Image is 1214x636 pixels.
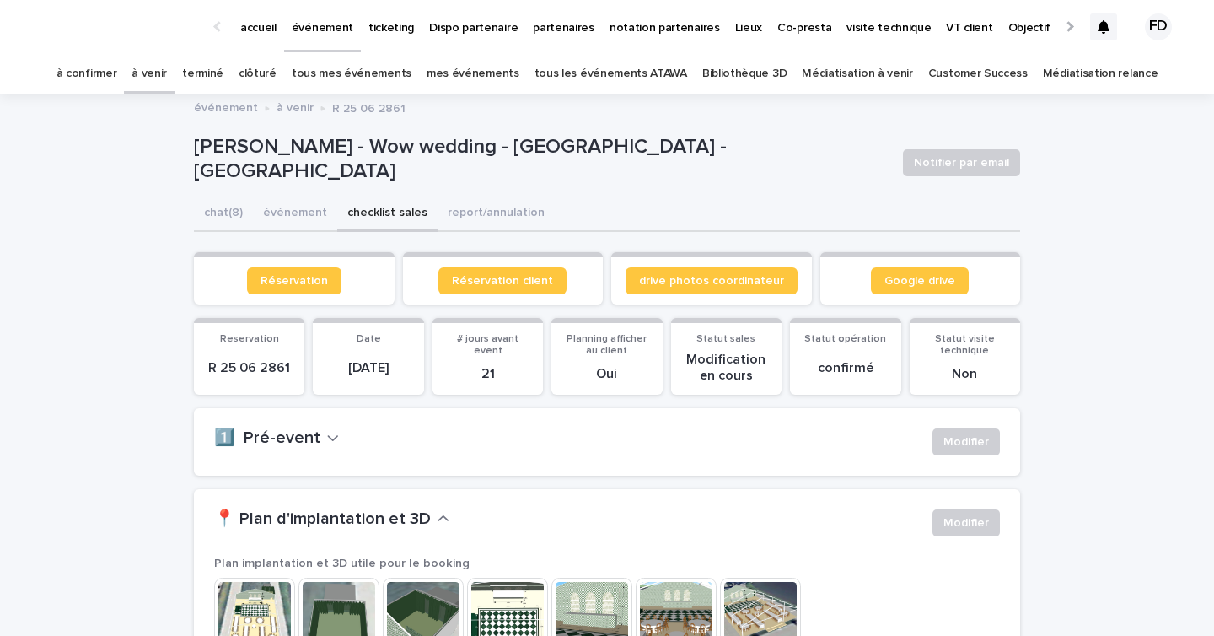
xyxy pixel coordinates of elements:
[194,97,258,116] a: événement
[56,54,117,94] a: à confirmer
[943,434,989,450] span: Modifier
[220,334,279,344] span: Reservation
[357,334,381,344] span: Date
[932,509,1000,536] button: Modifier
[337,197,438,232] button: checklist sales
[903,149,1020,176] button: Notifier par email
[932,428,1000,455] button: Modifier
[681,352,771,384] p: Modification en cours
[561,366,652,382] p: Oui
[277,97,314,116] a: à venir
[292,54,411,94] a: tous mes événements
[639,275,784,287] span: drive photos coordinateur
[261,275,328,287] span: Réservation
[804,334,886,344] span: Statut opération
[696,334,755,344] span: Statut sales
[182,54,223,94] a: terminé
[438,267,567,294] a: Réservation client
[214,428,320,449] h2: 1️⃣ Pré-event
[214,509,449,530] button: 📍 Plan d'implantation et 3D
[34,10,197,44] img: Ls34BcGeRexTGTNfXpUC
[800,360,890,376] p: confirmé
[626,267,798,294] a: drive photos coordinateur
[253,197,337,232] button: événement
[332,98,406,116] p: R 25 06 2861
[132,54,167,94] a: à venir
[323,360,413,376] p: [DATE]
[702,54,787,94] a: Bibliothèque 3D
[452,275,553,287] span: Réservation client
[457,334,518,356] span: # jours avant event
[204,360,294,376] p: R 25 06 2861
[214,428,339,449] button: 1️⃣ Pré-event
[1145,13,1172,40] div: FD
[914,154,1009,171] span: Notifier par email
[194,197,253,232] button: chat (8)
[1043,54,1158,94] a: Médiatisation relance
[884,275,955,287] span: Google drive
[239,54,277,94] a: clôturé
[194,135,889,184] p: [PERSON_NAME] - Wow wedding - [GEOGRAPHIC_DATA] - [GEOGRAPHIC_DATA]
[920,366,1010,382] p: Non
[935,334,995,356] span: Statut visite technique
[534,54,687,94] a: tous les événements ATAWA
[214,558,470,569] span: Plan implantation et 3D utile pour le booking
[214,509,431,530] h2: 📍 Plan d'implantation et 3D
[427,54,519,94] a: mes événements
[943,515,989,531] span: Modifier
[443,366,533,382] p: 21
[247,267,341,294] a: Réservation
[928,54,1028,94] a: Customer Success
[567,334,647,356] span: Planning afficher au client
[871,267,969,294] a: Google drive
[802,54,913,94] a: Médiatisation à venir
[438,197,555,232] button: report/annulation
